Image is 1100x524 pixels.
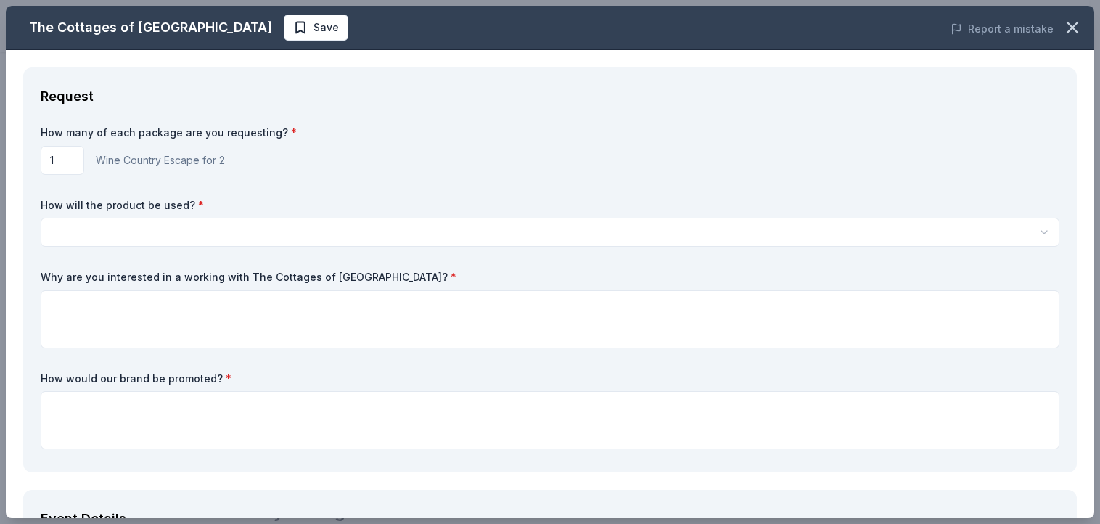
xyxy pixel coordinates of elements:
div: Wine Country Escape for 2 [96,152,225,169]
button: Save [284,15,348,41]
label: How many of each package are you requesting? [41,126,1059,140]
span: Save [313,19,339,36]
div: Request [41,85,1059,108]
label: How will the product be used? [41,198,1059,213]
div: The Cottages of [GEOGRAPHIC_DATA] [29,16,272,39]
button: Report a mistake [951,20,1054,38]
label: How would our brand be promoted? [41,372,1059,386]
label: Why are you interested in a working with The Cottages of [GEOGRAPHIC_DATA]? [41,270,1059,284]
